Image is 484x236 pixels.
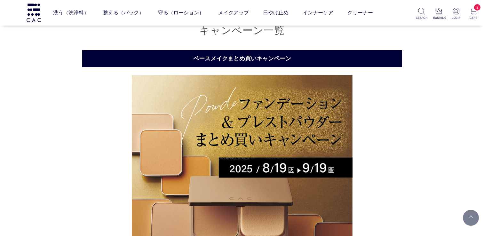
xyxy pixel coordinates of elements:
[433,8,444,20] a: RANKING
[303,4,333,22] a: インナーケア
[474,4,480,11] span: 2
[347,4,373,22] a: クリーナー
[416,8,427,20] a: SEARCH
[218,4,249,22] a: メイクアップ
[53,4,89,22] a: 洗う（洗浄料）
[450,8,462,20] a: LOGIN
[158,4,204,22] a: 守る（ローション）
[26,4,42,22] img: logo
[468,8,479,20] a: 2 CART
[433,15,444,20] p: RANKING
[416,15,427,20] p: SEARCH
[450,15,462,20] p: LOGIN
[468,15,479,20] p: CART
[82,50,402,67] h2: ベースメイクまとめ買いキャンペーン
[263,4,289,22] a: 日やけ止め
[103,4,144,22] a: 整える（パック）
